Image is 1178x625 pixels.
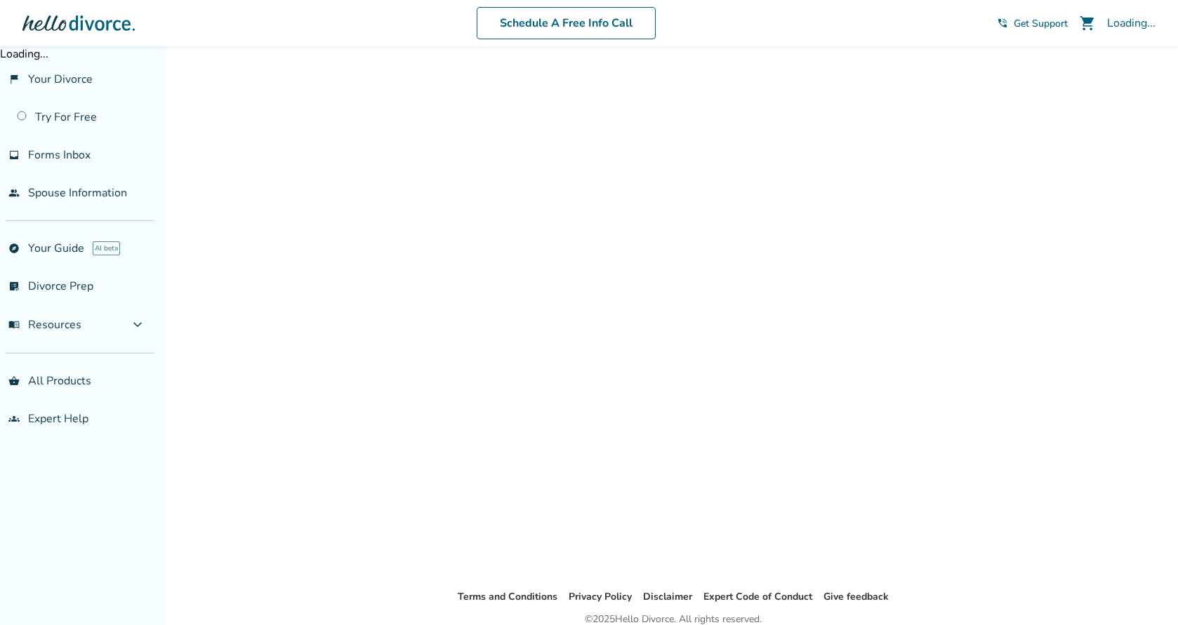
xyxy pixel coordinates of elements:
a: Schedule A Free Info Call [477,7,656,39]
span: expand_more [129,316,146,333]
a: Terms and Conditions [458,590,557,603]
span: menu_book [8,319,20,330]
span: Get Support [1014,17,1068,30]
span: shopping_cart [1079,15,1096,32]
a: phone_in_talkGet Support [997,17,1068,30]
span: Forms Inbox [28,147,91,163]
span: AI beta [93,241,120,255]
span: Resources [8,317,81,332]
span: inbox [8,149,20,161]
a: Privacy Policy [569,590,632,603]
span: explore [8,243,20,254]
a: Expert Code of Conduct [703,590,812,603]
span: shopping_basket [8,375,20,387]
div: Loading... [1107,15,1156,31]
span: people [8,187,20,199]
span: list_alt_check [8,281,20,292]
span: groups [8,413,20,424]
li: Give feedback [823,589,889,605]
span: flag_2 [8,74,20,85]
li: Disclaimer [643,589,692,605]
span: phone_in_talk [997,18,1008,29]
